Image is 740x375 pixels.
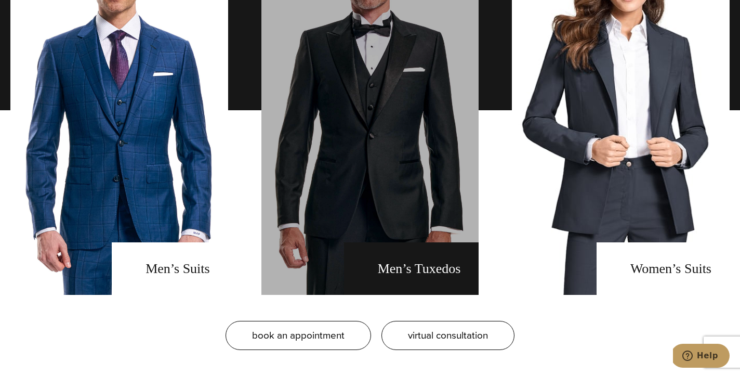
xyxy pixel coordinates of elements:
iframe: Opens a widget where you can chat to one of our agents [673,344,730,370]
span: book an appointment [252,328,345,343]
a: book an appointment [226,321,371,350]
span: virtual consultation [408,328,488,343]
a: virtual consultation [381,321,514,350]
